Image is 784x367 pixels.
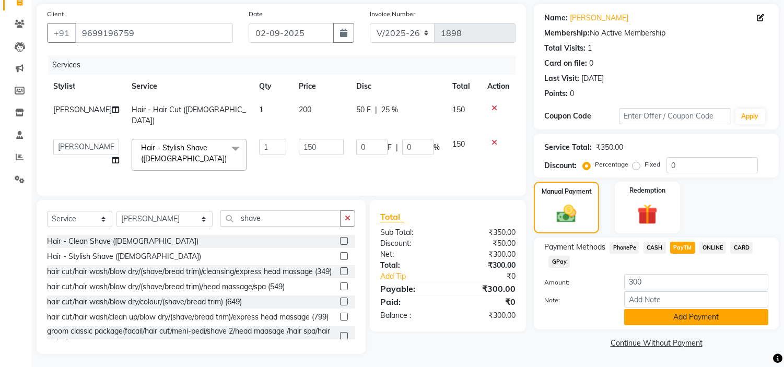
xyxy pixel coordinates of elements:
[47,9,64,19] label: Client
[47,281,285,292] div: hair cut/hair wash/blow dry/(shave/bread trim)/head massage/spa (549)
[699,242,727,254] span: ONLINE
[396,142,398,153] span: |
[544,13,568,23] div: Name:
[670,242,695,254] span: PayTM
[544,73,579,84] div: Last Visit:
[595,160,628,169] label: Percentage
[570,88,574,99] div: 0
[544,28,590,39] div: Membership:
[356,104,371,115] span: 50 F
[381,104,398,115] span: 25 %
[227,154,231,163] a: x
[544,28,768,39] div: No Active Membership
[125,75,253,98] th: Service
[446,75,481,98] th: Total
[259,105,263,114] span: 1
[461,271,524,282] div: ₹0
[448,238,524,249] div: ₹50.00
[643,242,666,254] span: CASH
[588,43,592,54] div: 1
[619,108,731,124] input: Enter Offer / Coupon Code
[581,73,604,84] div: [DATE]
[375,104,377,115] span: |
[370,9,415,19] label: Invoice Number
[448,227,524,238] div: ₹350.00
[536,278,616,287] label: Amount:
[372,227,448,238] div: Sub Total:
[372,282,448,295] div: Payable:
[544,142,592,153] div: Service Total:
[448,310,524,321] div: ₹300.00
[253,75,292,98] th: Qty
[350,75,446,98] th: Disc
[47,312,329,323] div: hair cut/hair wash/clean up/blow dry/(shave/bread trim)/express head massage (799)
[47,23,76,43] button: +91
[372,271,461,282] a: Add Tip
[596,142,623,153] div: ₹350.00
[544,111,619,122] div: Coupon Code
[544,58,587,69] div: Card on file:
[299,105,311,114] span: 200
[47,236,198,247] div: Hair - Clean Shave ([DEMOGRAPHIC_DATA])
[380,211,404,222] span: Total
[434,142,440,153] span: %
[53,105,112,114] span: [PERSON_NAME]
[47,75,125,98] th: Stylist
[629,186,665,195] label: Redemption
[249,9,263,19] label: Date
[589,58,593,69] div: 0
[388,142,392,153] span: F
[132,105,246,125] span: Hair - Hair Cut ([DEMOGRAPHIC_DATA])
[372,238,448,249] div: Discount:
[452,105,465,114] span: 150
[610,242,639,254] span: PhonePe
[47,266,332,277] div: hair cut/hair wash/blow dry/(shave/bread trim)/cleansing/express head massage (349)
[372,249,448,260] div: Net:
[372,310,448,321] div: Balance :
[542,187,592,196] label: Manual Payment
[448,282,524,295] div: ₹300.00
[544,88,568,99] div: Points:
[372,260,448,271] div: Total:
[548,256,570,268] span: GPay
[551,203,582,225] img: _cash.svg
[448,260,524,271] div: ₹300.00
[544,43,586,54] div: Total Visits:
[735,109,765,124] button: Apply
[47,251,201,262] div: Hair - Stylish Shave ([DEMOGRAPHIC_DATA])
[544,242,605,253] span: Payment Methods
[645,160,660,169] label: Fixed
[544,160,577,171] div: Discount:
[292,75,350,98] th: Price
[47,297,242,307] div: hair cut/hair wash/blow dry/colour/(shave/bread trim) (649)
[48,55,523,75] div: Services
[372,295,448,308] div: Paid:
[75,23,233,43] input: Search by Name/Mobile/Email/Code
[47,326,336,348] div: groom classic package(facail/hair cut/meni-pedi/shave 2/head maasage /hair spa/hair style 2
[481,75,516,98] th: Action
[730,242,753,254] span: CARD
[624,309,768,325] button: Add Payment
[536,338,777,349] a: Continue Without Payment
[448,249,524,260] div: ₹300.00
[448,295,524,308] div: ₹0
[570,13,628,23] a: [PERSON_NAME]
[624,291,768,307] input: Add Note
[536,295,616,305] label: Note:
[631,202,664,227] img: _gift.svg
[141,143,227,163] span: Hair - Stylish Shave ([DEMOGRAPHIC_DATA])
[452,139,465,149] span: 150
[624,274,768,290] input: Amount
[220,210,341,227] input: Search or Scan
